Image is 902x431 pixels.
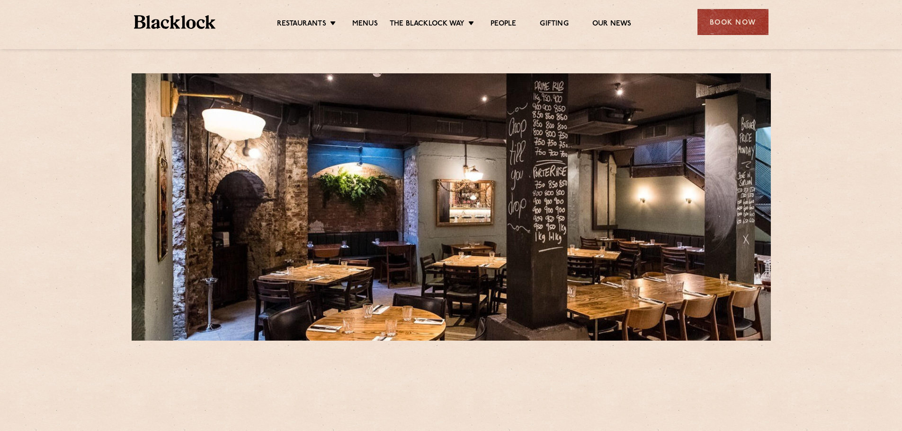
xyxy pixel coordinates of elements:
[390,19,464,30] a: The Blacklock Way
[540,19,568,30] a: Gifting
[592,19,632,30] a: Our News
[697,9,768,35] div: Book Now
[134,15,216,29] img: BL_Textured_Logo-footer-cropped.svg
[491,19,516,30] a: People
[352,19,378,30] a: Menus
[277,19,326,30] a: Restaurants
